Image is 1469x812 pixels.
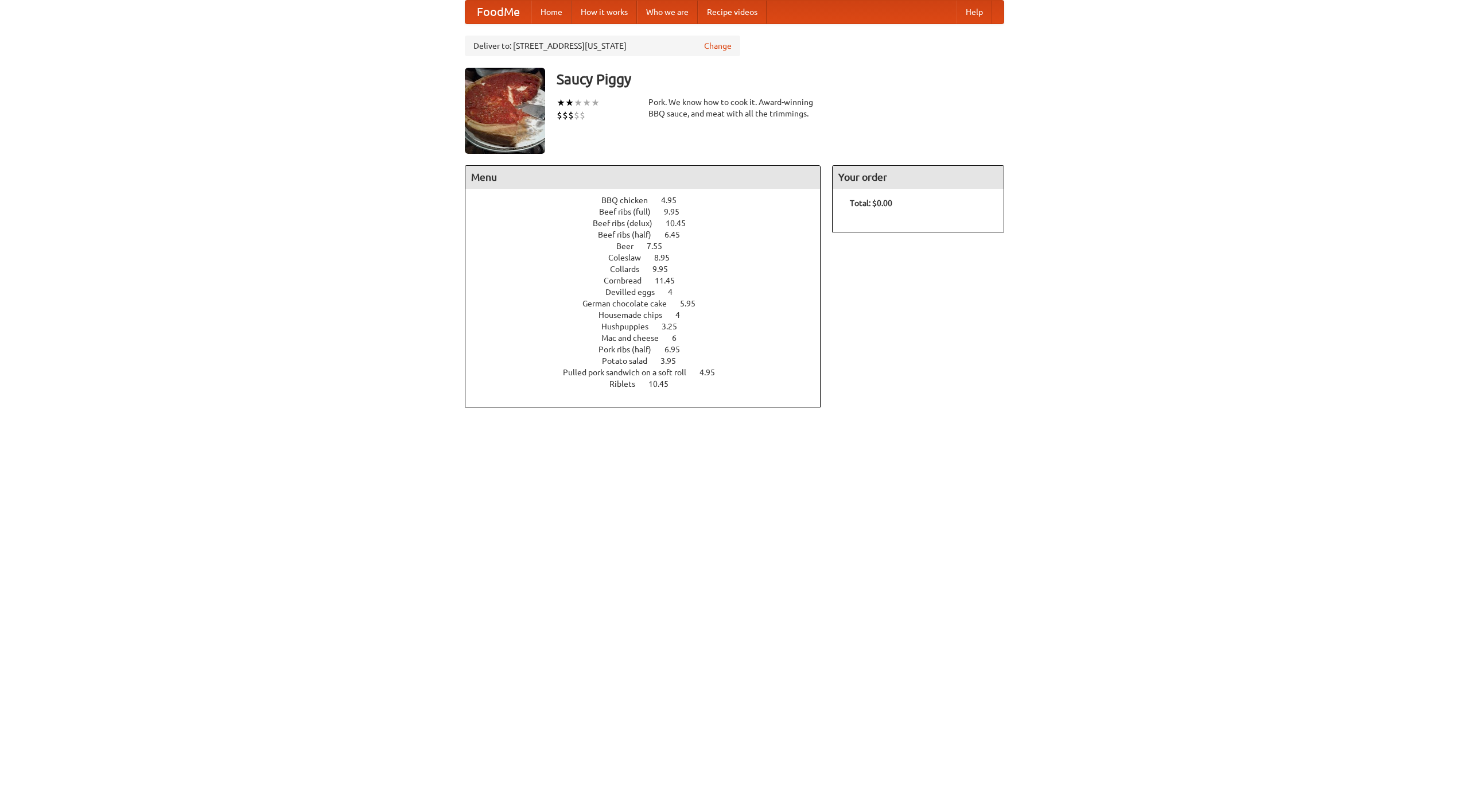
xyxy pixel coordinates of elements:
span: 11.45 [655,276,686,285]
a: BBQ chicken 4.95 [601,196,698,205]
span: 6.95 [664,345,691,354]
a: Beer 7.55 [616,242,683,251]
a: Home [531,1,572,24]
a: Mac and cheese 6 [601,333,698,343]
span: 6.45 [664,230,691,239]
a: Riblets 10.45 [609,379,690,388]
li: $ [557,109,562,122]
div: Pork. We know how to cook it. Award-winning BBQ sauce, and meat with all the trimmings. [648,96,821,119]
li: $ [574,109,580,122]
li: ★ [591,96,600,109]
span: Beer [616,242,645,251]
a: How it works [572,1,637,24]
span: 3.25 [662,322,689,331]
span: 9.95 [664,207,691,216]
span: 4.95 [661,196,688,205]
h4: Your order [833,166,1004,189]
h4: Menu [465,166,820,189]
span: 10.45 [666,219,697,228]
span: Hushpuppies [601,322,660,331]
span: Coleslaw [608,253,652,262]
span: Beef ribs (half) [598,230,663,239]
span: 9.95 [652,265,679,274]
span: 6 [672,333,688,343]
a: Pork ribs (half) 6.95 [599,345,701,354]
span: Beef ribs (delux) [593,219,664,228]
span: 5.95 [680,299,707,308]
a: Help [957,1,992,24]
li: $ [562,109,568,122]
li: ★ [582,96,591,109]
span: Housemade chips [599,310,674,320]
a: Who we are [637,1,698,24]
a: Cornbread 11.45 [604,276,696,285]
b: Total: $0.00 [850,199,892,208]
a: Devilled eggs 4 [605,287,694,297]
a: Beef ribs (delux) 10.45 [593,219,707,228]
span: Pork ribs (half) [599,345,663,354]
span: Devilled eggs [605,287,666,297]
span: Collards [610,265,651,274]
a: Collards 9.95 [610,265,689,274]
img: angular.jpg [465,68,545,154]
span: German chocolate cake [582,299,678,308]
span: 4 [675,310,691,320]
a: Beef ribs (full) 9.95 [599,207,701,216]
span: 7.55 [647,242,674,251]
li: ★ [565,96,574,109]
span: Potato salad [602,356,659,366]
a: Beef ribs (half) 6.45 [598,230,701,239]
span: 4 [668,287,684,297]
div: Deliver to: [STREET_ADDRESS][US_STATE] [465,36,740,56]
span: Cornbread [604,276,653,285]
li: ★ [574,96,582,109]
span: Riblets [609,379,647,388]
a: FoodMe [465,1,531,24]
li: ★ [557,96,565,109]
span: 4.95 [699,368,726,377]
a: Housemade chips 4 [599,310,701,320]
a: Coleslaw 8.95 [608,253,691,262]
a: Recipe videos [698,1,767,24]
span: Beef ribs (full) [599,207,662,216]
span: 10.45 [648,379,680,388]
a: Potato salad 3.95 [602,356,697,366]
span: 3.95 [660,356,687,366]
a: Pulled pork sandwich on a soft roll 4.95 [563,368,736,377]
a: Hushpuppies 3.25 [601,322,698,331]
h3: Saucy Piggy [557,68,1004,91]
li: $ [580,109,585,122]
span: Pulled pork sandwich on a soft roll [563,368,698,377]
li: $ [568,109,574,122]
span: BBQ chicken [601,196,659,205]
span: Mac and cheese [601,333,670,343]
a: German chocolate cake 5.95 [582,299,717,308]
a: Change [704,40,732,52]
span: 8.95 [654,253,681,262]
